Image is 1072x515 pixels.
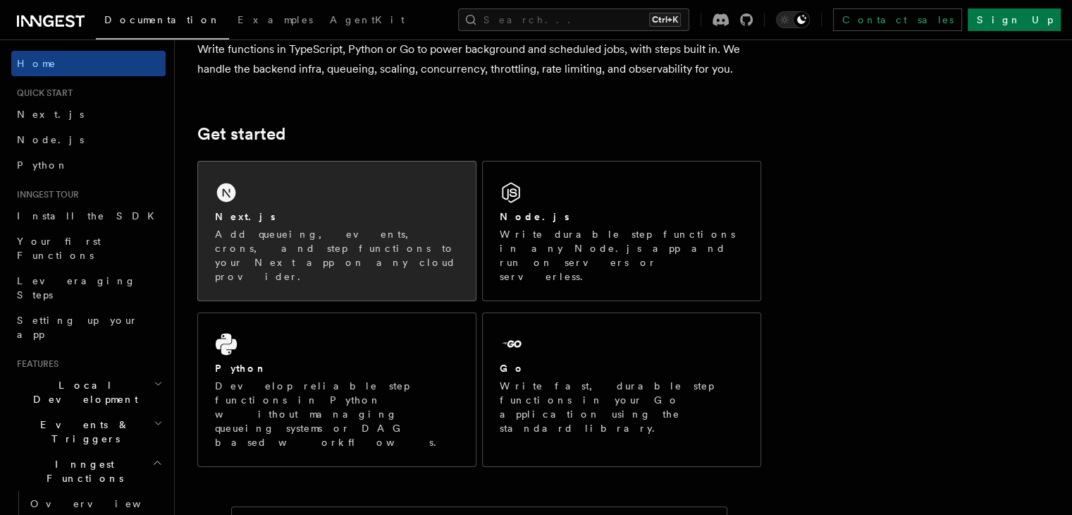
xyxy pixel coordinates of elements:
[11,418,154,446] span: Events & Triggers
[833,8,962,31] a: Contact sales
[215,361,267,375] h2: Python
[11,457,152,485] span: Inngest Functions
[11,127,166,152] a: Node.js
[215,379,459,449] p: Develop reliable step functions in Python without managing queueing systems or DAG based workflows.
[17,315,138,340] span: Setting up your app
[11,51,166,76] a: Home
[11,372,166,412] button: Local Development
[482,313,761,467] a: GoWrite fast, durable step functions in your Go application using the standard library.
[96,4,229,40] a: Documentation
[500,210,569,224] h2: Node.js
[11,152,166,178] a: Python
[458,8,689,31] button: Search...Ctrl+K
[11,87,73,99] span: Quick start
[11,378,154,406] span: Local Development
[197,124,285,144] a: Get started
[330,14,405,25] span: AgentKit
[500,379,744,435] p: Write fast, durable step functions in your Go application using the standard library.
[11,308,166,347] a: Setting up your app
[17,134,84,145] span: Node.js
[649,13,681,27] kbd: Ctrl+K
[30,498,175,509] span: Overview
[968,8,1061,31] a: Sign Up
[11,203,166,229] a: Install the SDK
[104,14,221,25] span: Documentation
[197,313,476,467] a: PythonDevelop reliable step functions in Python without managing queueing systems or DAG based wo...
[197,161,476,301] a: Next.jsAdd queueing, events, crons, and step functions to your Next app on any cloud provider.
[229,4,321,38] a: Examples
[321,4,413,38] a: AgentKit
[11,102,166,127] a: Next.js
[482,161,761,301] a: Node.jsWrite durable step functions in any Node.js app and run on servers or serverless.
[500,227,744,284] p: Write durable step functions in any Node.js app and run on servers or serverless.
[238,14,313,25] span: Examples
[500,361,525,375] h2: Go
[17,159,68,171] span: Python
[11,268,166,308] a: Leveraging Steps
[11,358,58,370] span: Features
[17,56,56,71] span: Home
[17,275,136,301] span: Leveraging Steps
[17,109,84,120] span: Next.js
[197,40,761,79] p: Write functions in TypeScript, Python or Go to power background and scheduled jobs, with steps bu...
[11,229,166,268] a: Your first Functions
[11,189,79,200] span: Inngest tour
[17,210,163,222] span: Install the SDK
[11,452,166,491] button: Inngest Functions
[215,210,276,224] h2: Next.js
[11,412,166,452] button: Events & Triggers
[17,236,101,261] span: Your first Functions
[776,11,810,28] button: Toggle dark mode
[215,227,459,284] p: Add queueing, events, crons, and step functions to your Next app on any cloud provider.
